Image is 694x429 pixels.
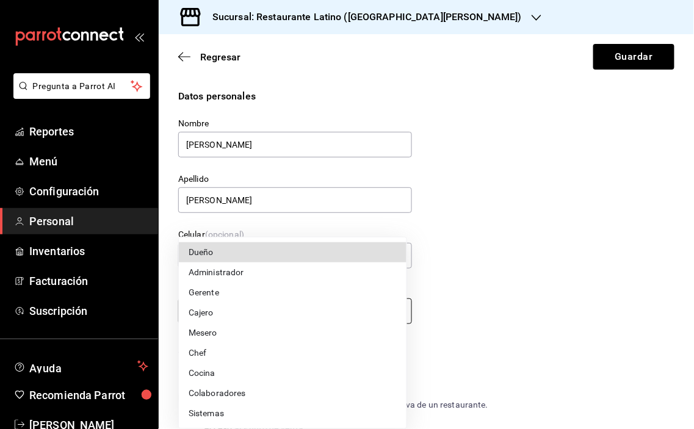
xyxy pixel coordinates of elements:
[179,262,407,283] li: Administrador
[179,363,407,383] li: Cocina
[179,283,407,303] li: Gerente
[179,383,407,403] li: Colaboradores
[179,242,407,262] li: Dueño
[179,343,407,363] li: Chef
[179,403,407,424] li: Sistemas
[179,323,407,343] li: Mesero
[179,303,407,323] li: Cajero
